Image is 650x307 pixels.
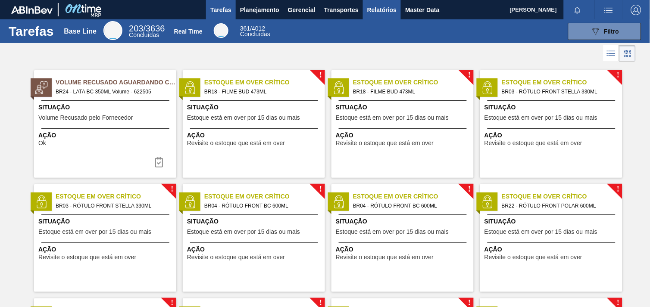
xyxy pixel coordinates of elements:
span: Estoque em Over Crítico [502,78,622,87]
span: BR04 - RÓTULO FRONT BC 600ML [204,201,318,211]
span: Estoque em Over Crítico [353,78,474,87]
div: Real Time [240,26,270,37]
span: 203 [129,24,143,33]
img: status [332,195,345,208]
span: BR03 - RÓTULO FRONT STELLA 330ML [502,87,616,96]
span: Estoque em Over Crítico [502,192,622,201]
img: Logout [631,5,641,15]
span: Gerencial [288,5,316,15]
span: Situação [38,217,174,226]
span: Filtro [604,28,619,35]
span: Estoque em Over Crítico [204,78,325,87]
div: Real Time [174,28,203,35]
span: Volume Recusado Aguardando Ciência [56,78,176,87]
span: Estoque está em over por 15 dias ou mais [38,229,151,235]
span: ! [319,186,322,192]
span: Situação [336,103,472,112]
span: / 4012 [240,25,265,32]
span: Revisite o estoque que está em over [187,140,285,146]
span: Revisite o estoque que está em over [484,254,582,260]
span: Planejamento [240,5,279,15]
span: Concluídas [129,31,159,38]
span: BR18 - FILME BUD 473ML [353,87,467,96]
span: Situação [336,217,472,226]
img: status [481,81,494,94]
span: Situação [187,217,323,226]
span: Estoque está em over por 15 dias ou mais [484,229,597,235]
button: Notificações [564,4,591,16]
div: Visão em Cards [619,45,636,62]
div: Real Time [214,23,228,38]
img: TNhmsLtSVTkK8tSr43FrP2fwEKptu5GPRR3wAAAABJRU5ErkJggg== [11,6,53,14]
button: Filtro [568,23,641,40]
span: Volume Recusado pelo Fornecedor [38,115,133,121]
span: ! [617,300,619,307]
span: ! [468,300,471,307]
span: Ação [484,131,620,140]
img: userActions [603,5,614,15]
span: ! [171,300,173,307]
span: Revisite o estoque que está em over [336,140,434,146]
span: ! [171,186,173,192]
span: Revisite o estoque que está em over [38,254,136,260]
img: icon-task-complete [154,157,164,167]
div: Base Line [129,25,165,38]
span: BR22 - RÓTULO FRONT POLAR 600ML [502,201,616,211]
span: Estoque está em over por 15 dias ou mais [187,115,300,121]
span: Tarefas [210,5,231,15]
span: ! [468,72,471,78]
span: BR18 - FILME BUD 473ML [204,87,318,96]
div: Base Line [103,21,122,40]
span: Ação [38,131,174,140]
span: Estoque em Over Crítico [204,192,325,201]
span: Estoque está em over por 15 dias ou mais [336,115,449,121]
img: status [184,195,197,208]
span: Situação [484,217,620,226]
span: Ok [38,140,46,146]
span: Revisite o estoque que está em over [484,140,582,146]
img: status [35,81,48,94]
span: Transportes [324,5,359,15]
span: Estoque em Over Crítico [56,192,176,201]
img: status [481,195,494,208]
img: status [332,81,345,94]
span: / 3636 [129,24,165,33]
div: Completar tarefa: 30071822 [149,154,169,171]
span: Revisite o estoque que está em over [187,254,285,260]
span: BR04 - RÓTULO FRONT BC 600ML [353,201,467,211]
span: ! [617,186,619,192]
span: Estoque em Over Crítico [353,192,474,201]
span: Situação [484,103,620,112]
span: Estoque está em over por 15 dias ou mais [336,229,449,235]
span: Master Data [405,5,439,15]
span: Ação [484,245,620,254]
span: Ação [187,131,323,140]
span: ! [617,72,619,78]
span: Relatórios [367,5,397,15]
img: status [35,195,48,208]
span: Situação [38,103,174,112]
span: BR24 - LATA BC 350ML Volume - 622505 [56,87,169,96]
span: Estoque está em over por 15 dias ou mais [484,115,597,121]
span: Situação [187,103,323,112]
span: Ação [187,245,323,254]
span: Ação [336,245,472,254]
span: Ação [38,245,174,254]
span: Concluídas [240,31,270,37]
span: ! [319,72,322,78]
span: ! [319,300,322,307]
button: icon-task-complete [149,154,169,171]
h1: Tarefas [9,26,54,36]
span: 361 [240,25,250,32]
span: Revisite o estoque que está em over [336,254,434,260]
span: Ação [336,131,472,140]
span: Estoque está em over por 15 dias ou mais [187,229,300,235]
img: status [184,81,197,94]
div: Visão em Lista [603,45,619,62]
span: ! [468,186,471,192]
div: Base Line [64,28,97,35]
span: BR03 - RÓTULO FRONT STELLA 330ML [56,201,169,211]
